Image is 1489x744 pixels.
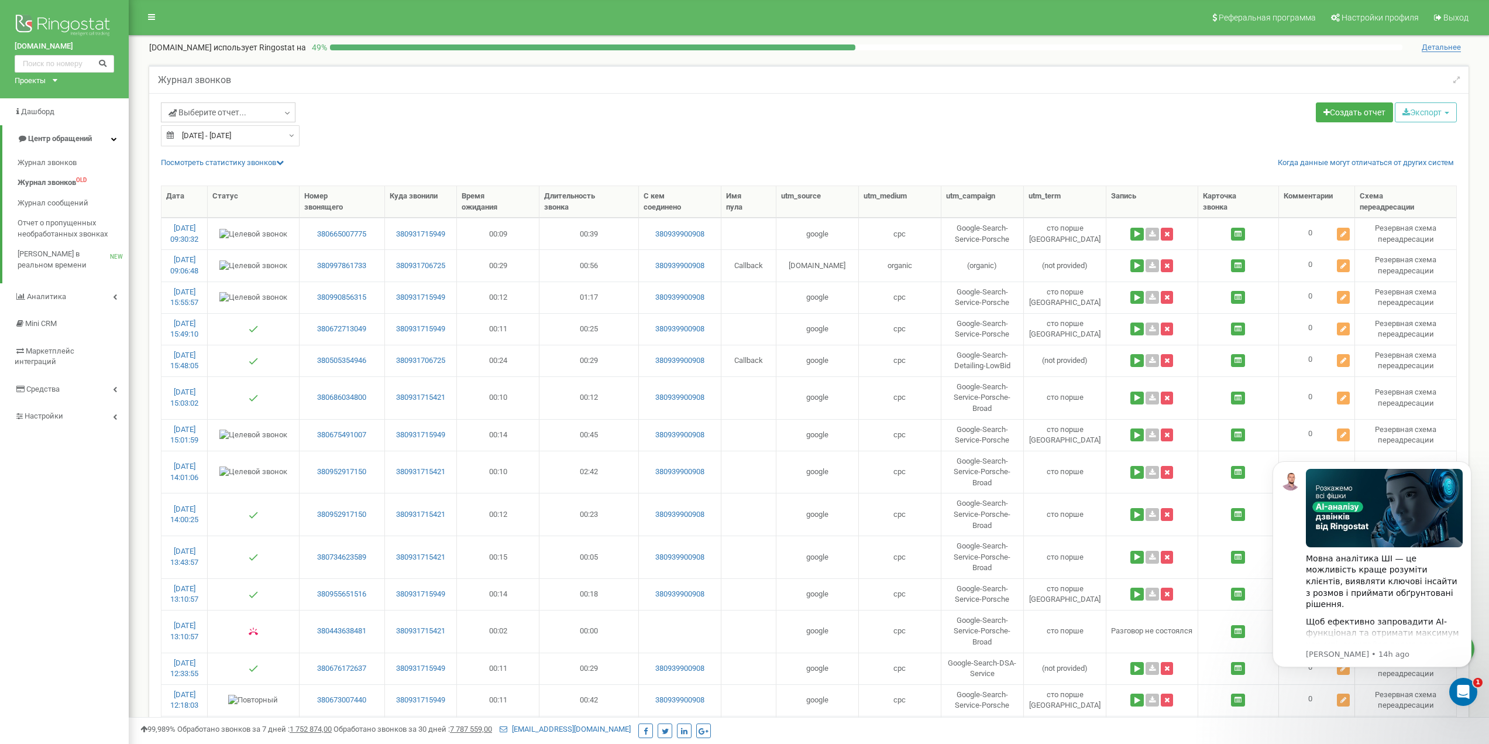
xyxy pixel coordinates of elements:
td: 00:45 [539,419,639,451]
td: cpc [859,493,941,536]
td: Google-Search-Service-Porsche [941,218,1024,249]
td: сто порше [1024,610,1106,653]
a: 380676172637 [304,663,380,674]
a: [EMAIL_ADDRESS][DOMAIN_NAME] [500,725,631,733]
a: 380931706725 [390,355,452,366]
a: 380952917150 [304,467,380,478]
img: Отвечен [249,356,258,366]
span: Реферальная программа [1219,13,1316,22]
td: cpc [859,218,941,249]
button: Удалить запись [1161,551,1173,564]
a: Центр обращений [2,125,129,153]
h5: Журнал звонков [158,75,231,85]
td: 00:39 [539,218,639,249]
img: Целевой звонок [219,229,287,240]
span: Выберите отчет... [168,107,246,118]
th: Комментарии [1279,186,1355,218]
a: Скачать [1146,508,1159,521]
span: Настройки [25,412,63,420]
td: cpc [859,313,941,345]
button: Экспорт [1395,102,1457,122]
img: Отвечен [249,510,258,520]
td: 00:56 [539,249,639,281]
td: 02:42 [539,451,639,493]
td: google [776,419,859,451]
iframe: Intercom notifications message [1255,444,1489,712]
p: 49 % [306,42,330,53]
a: Скачать [1146,466,1159,479]
span: [PERSON_NAME] в реальном времени [18,249,110,270]
button: Удалить запись [1161,392,1173,404]
td: cpc [859,282,941,313]
button: Удалить запись [1161,228,1173,241]
button: Удалить запись [1161,428,1173,441]
td: сто порше [1024,376,1106,419]
td: Google-Search-Detailing-LowBid [941,345,1024,376]
a: Скачать [1146,354,1159,367]
td: Google-Search-DSA-Service [941,653,1024,684]
th: utm_campaign [941,186,1024,218]
td: cpc [859,653,941,684]
td: 00:24 [457,345,539,376]
a: 380939900908 [644,695,716,706]
span: Отчет о пропущенных необработанных звонках [18,218,123,239]
td: Google-Search-Service-Porsche [941,419,1024,451]
button: Удалить запись [1161,694,1173,707]
a: [DATE] 15:48:05 [170,351,198,371]
button: Удалить запись [1161,291,1173,304]
a: 380931715421 [390,467,452,478]
td: 0 [1279,282,1355,313]
a: Скачать [1146,694,1159,707]
a: Выберите отчет... [161,102,295,122]
a: [DATE] 15:03:02 [170,388,198,407]
td: (not provided) [1024,653,1106,684]
td: Google-Search-Service-Porsche-Broad [941,493,1024,536]
td: 00:29 [539,345,639,376]
td: cpc [859,536,941,578]
td: cpc [859,376,941,419]
a: [DATE] 15:49:10 [170,319,198,339]
a: Скачать [1146,392,1159,404]
a: [DATE] 13:43:57 [170,547,198,567]
th: Куда звонили [385,186,457,218]
a: Скачать [1146,588,1159,601]
a: 380939900908 [644,467,716,478]
span: Центр обращений [28,134,92,143]
td: 0 [1279,345,1355,376]
div: Проекты [15,76,46,87]
a: 380931715949 [390,292,452,303]
td: 00:11 [457,653,539,684]
span: Обработано звонков за 30 дней : [333,725,492,733]
td: Google-Search-Service-Porsche-Broad [941,536,1024,578]
th: Номер звонящего [300,186,386,218]
td: 00:14 [457,578,539,610]
td: google [776,218,859,249]
td: Google-Search-Service-Porsche-Broad [941,610,1024,653]
img: Повторный [228,695,278,706]
th: Статус [208,186,299,218]
img: Целевой звонок [219,467,287,478]
img: Отвечен [249,553,258,562]
a: 380686034800 [304,392,380,403]
a: Скачать [1146,551,1159,564]
img: Отвечен [249,393,258,403]
td: google [776,684,859,716]
a: 380931715949 [390,229,452,240]
a: 380939900908 [644,292,716,303]
span: Аналитика [27,292,66,301]
span: Журнал сообщений [18,198,88,209]
p: [DOMAIN_NAME] [149,42,306,53]
td: cpc [859,419,941,451]
th: Схема переадресации [1355,186,1456,218]
a: 380673007440 [304,695,380,706]
a: 380665007775 [304,229,380,240]
td: (not provided) [1024,249,1106,281]
button: Удалить запись [1161,259,1173,272]
a: Скачать [1146,259,1159,272]
td: 00:18 [539,578,639,610]
a: Скачать [1146,428,1159,441]
td: 01:17 [539,282,639,313]
a: Скачать [1146,228,1159,241]
img: Отвечен [249,324,258,334]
